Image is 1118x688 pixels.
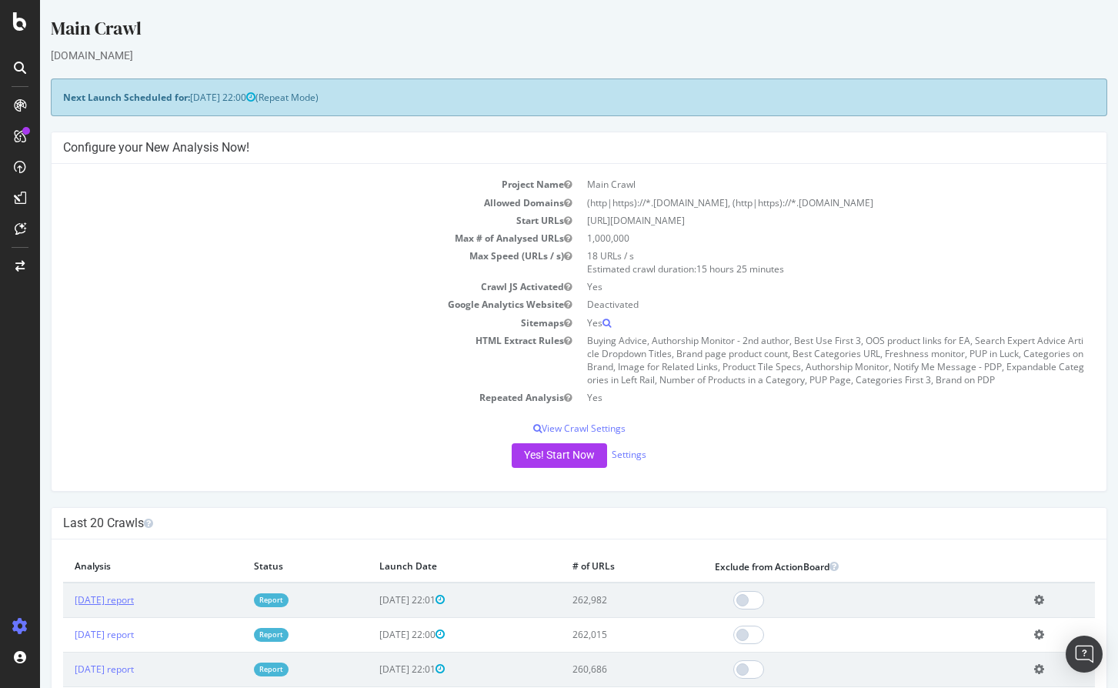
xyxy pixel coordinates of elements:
[23,278,539,296] td: Crawl JS Activated
[23,140,1055,155] h4: Configure your New Analysis Now!
[214,628,249,641] a: Report
[23,247,539,278] td: Max Speed (URLs / s)
[35,628,94,641] a: [DATE] report
[521,652,663,686] td: 260,686
[23,422,1055,435] p: View Crawl Settings
[11,15,1067,48] div: Main Crawl
[539,332,1056,389] td: Buying Advice, Authorship Monitor - 2nd author, Best Use First 3, OOS product links for EA, Searc...
[656,262,744,276] span: 15 hours 25 minutes
[214,663,249,676] a: Report
[35,593,94,606] a: [DATE] report
[539,296,1056,313] td: Deactivated
[521,617,663,652] td: 262,015
[23,212,539,229] td: Start URLs
[539,389,1056,406] td: Yes
[539,194,1056,212] td: (http|https)://*.[DOMAIN_NAME], (http|https)://*.[DOMAIN_NAME]
[339,628,405,641] span: [DATE] 22:00
[328,551,520,583] th: Launch Date
[23,229,539,247] td: Max # of Analysed URLs
[23,91,150,104] strong: Next Launch Scheduled for:
[23,175,539,193] td: Project Name
[23,551,202,583] th: Analysis
[214,593,249,606] a: Report
[539,278,1056,296] td: Yes
[521,551,663,583] th: # of URLs
[339,593,405,606] span: [DATE] 22:01
[23,314,539,332] td: Sitemaps
[539,247,1056,278] td: 18 URLs / s Estimated crawl duration:
[521,583,663,618] td: 262,982
[539,175,1056,193] td: Main Crawl
[339,663,405,676] span: [DATE] 22:01
[202,551,328,583] th: Status
[23,516,1055,531] h4: Last 20 Crawls
[472,443,567,468] button: Yes! Start Now
[23,389,539,406] td: Repeated Analysis
[23,296,539,313] td: Google Analytics Website
[11,78,1067,116] div: (Repeat Mode)
[539,229,1056,247] td: 1,000,000
[663,551,983,583] th: Exclude from ActionBoard
[23,332,539,389] td: HTML Extract Rules
[539,314,1056,332] td: Yes
[539,212,1056,229] td: [URL][DOMAIN_NAME]
[23,194,539,212] td: Allowed Domains
[572,448,606,461] a: Settings
[11,48,1067,63] div: [DOMAIN_NAME]
[1066,636,1103,673] div: Open Intercom Messenger
[150,91,215,104] span: [DATE] 22:00
[35,663,94,676] a: [DATE] report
